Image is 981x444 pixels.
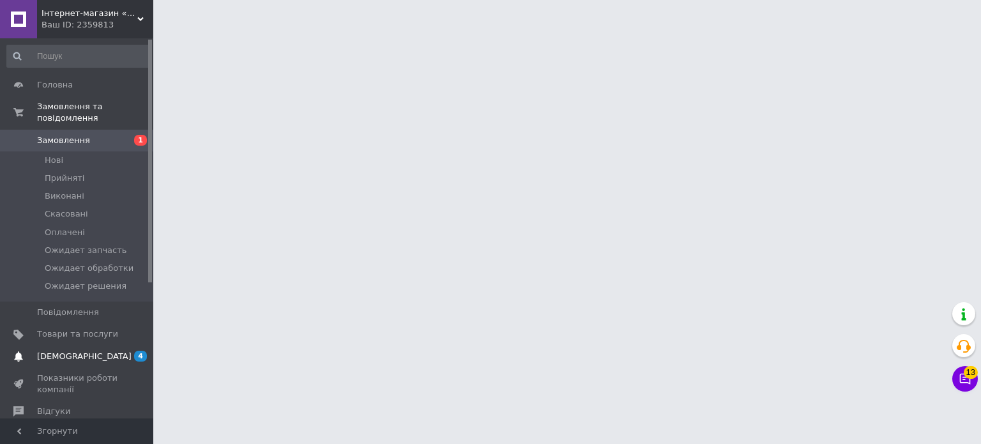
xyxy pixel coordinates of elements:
[45,245,126,256] span: Ожидает запчасть
[37,406,70,417] span: Відгуки
[45,172,84,184] span: Прийняті
[37,307,99,318] span: Повідомлення
[42,19,153,31] div: Ваш ID: 2359813
[134,351,147,362] span: 4
[37,351,132,362] span: [DEMOGRAPHIC_DATA]
[45,263,133,274] span: Ожидает обработки
[45,190,84,202] span: Виконані
[37,135,90,146] span: Замовлення
[964,364,978,376] span: 13
[134,135,147,146] span: 1
[45,227,85,238] span: Оплачені
[45,280,126,292] span: Ожидает решения
[952,366,978,392] button: Чат з покупцем13
[37,79,73,91] span: Головна
[6,45,151,68] input: Пошук
[45,155,63,166] span: Нові
[45,208,88,220] span: Скасовані
[37,101,153,124] span: Замовлення та повідомлення
[42,8,137,19] span: Інтернет-магазин «Dragon Parts»
[37,328,118,340] span: Товари та послуги
[37,372,118,395] span: Показники роботи компанії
